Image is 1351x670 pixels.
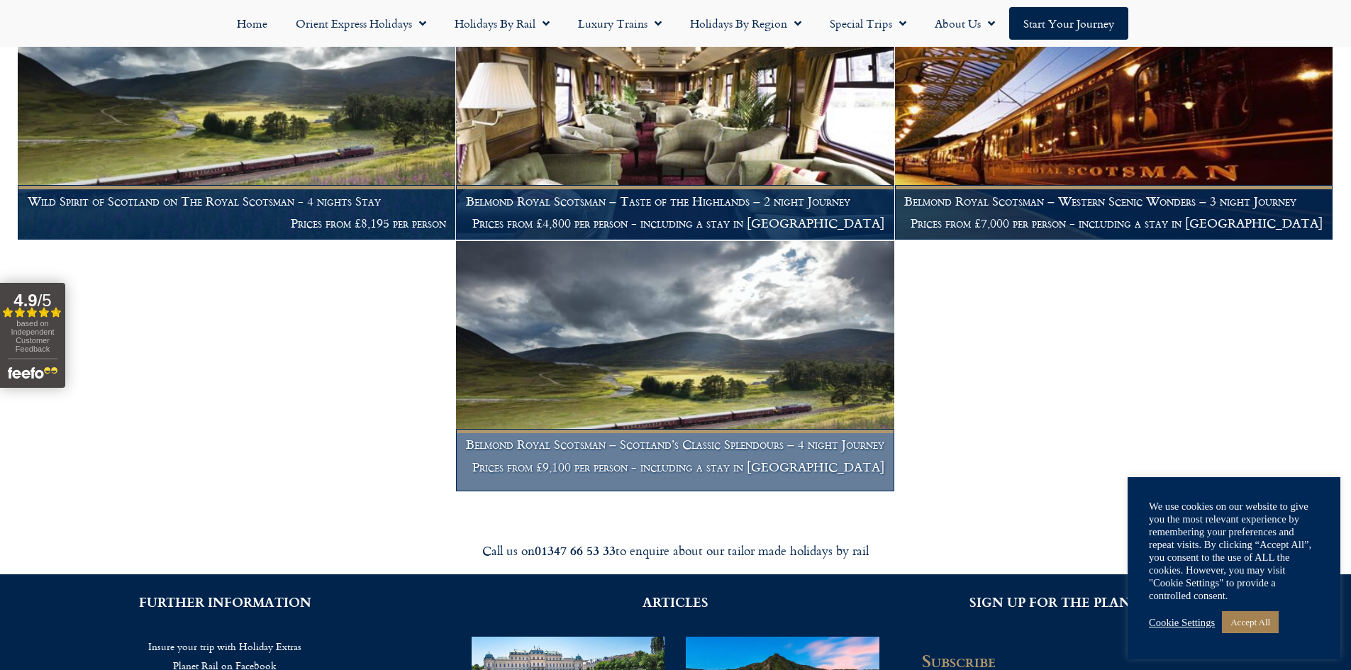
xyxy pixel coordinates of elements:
[21,637,429,656] a: Insure your trip with Holiday Extras
[921,7,1009,40] a: About Us
[1149,616,1215,629] a: Cookie Settings
[676,7,816,40] a: Holidays by Region
[466,460,884,474] p: Prices from £9,100 per person - including a stay in [GEOGRAPHIC_DATA]
[904,194,1323,208] h1: Belmond Royal Scotsman – Western Scenic Wonders – 3 night Journey
[440,7,564,40] a: Holidays by Rail
[472,596,879,608] h2: ARTICLES
[1149,500,1319,602] div: We use cookies on our website to give you the most relevant experience by remembering your prefer...
[466,437,884,452] h1: Belmond Royal Scotsman – Scotland’s Classic Splendours – 4 night Journey
[21,596,429,608] h2: FURTHER INFORMATION
[466,194,884,208] h1: Belmond Royal Scotsman – Taste of the Highlands – 2 night Journey
[922,596,1330,608] h2: SIGN UP FOR THE PLANET RAIL NEWSLETTER
[535,541,616,559] strong: 01347 66 53 33
[456,241,894,492] a: Belmond Royal Scotsman – Scotland’s Classic Splendours – 4 night Journey Prices from £9,100 per p...
[1222,611,1279,633] a: Accept All
[904,216,1323,230] p: Prices from £7,000 per person - including a stay in [GEOGRAPHIC_DATA]
[466,216,884,230] p: Prices from £4,800 per person - including a stay in [GEOGRAPHIC_DATA]
[28,194,446,208] h1: Wild Spirit of Scotland on The Royal Scotsman - 4 nights Stay
[1009,7,1128,40] a: Start your Journey
[282,7,440,40] a: Orient Express Holidays
[7,7,1344,40] nav: Menu
[223,7,282,40] a: Home
[564,7,676,40] a: Luxury Trains
[816,7,921,40] a: Special Trips
[28,216,446,230] p: Prices from £8,195 per person
[279,542,1073,559] div: Call us on to enquire about our tailor made holidays by rail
